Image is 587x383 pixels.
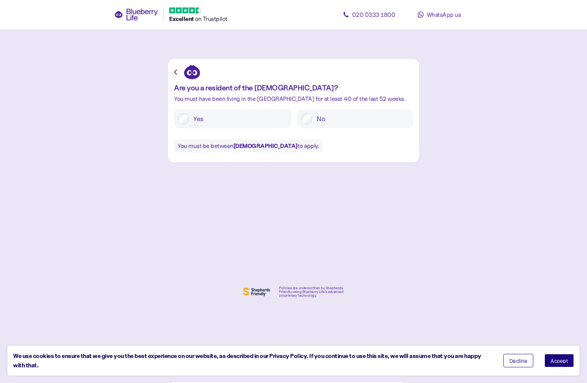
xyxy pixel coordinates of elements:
span: on Trustpilot [195,15,227,22]
span: Accept [550,358,568,363]
button: Decline cookies [503,354,534,367]
span: 020 0333 1800 [352,11,395,18]
label: Yes [189,113,288,124]
span: WhatsApp us [427,11,461,18]
div: You must be between to apply. [174,139,323,152]
div: You must have been living in the [GEOGRAPHIC_DATA] for at least 40 of the last 52 weeks. [174,96,413,102]
button: Accept cookies [544,354,574,367]
span: Decline [509,358,528,363]
label: No [312,113,409,124]
span: Excellent ️ [169,15,195,22]
div: We use cookies to ensure that we give you the best experience on our website, as described in our... [13,351,492,370]
a: 020 0333 1800 [335,7,403,22]
img: Shephers Friendly [242,286,271,298]
div: Are you a resident of the [DEMOGRAPHIC_DATA]? [174,84,413,92]
div: Policies are underwritten by Shepherds Friendly using Blueberry Life’s advanced proprietary techn... [279,286,345,297]
b: [DEMOGRAPHIC_DATA] [233,142,298,149]
a: WhatsApp us [406,7,473,22]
